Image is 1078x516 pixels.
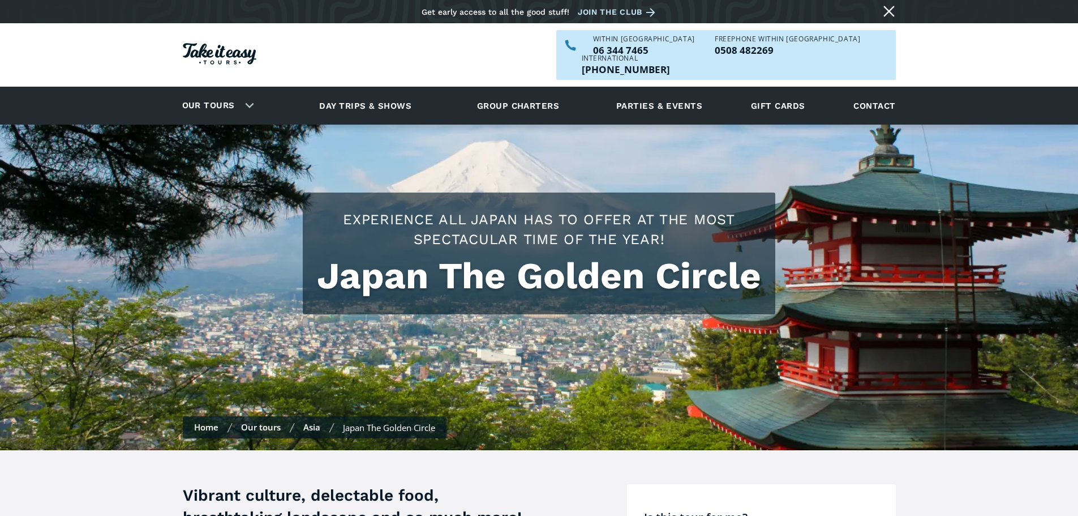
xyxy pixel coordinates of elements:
[314,255,764,297] h1: Japan The Golden Circle
[314,210,764,249] h2: Experience all Japan has to offer at the most spectacular time of the year!
[422,7,569,16] div: Get early access to all the good stuff!
[169,90,263,121] div: Our tours
[582,55,670,62] div: International
[305,90,426,121] a: Day trips & shows
[174,92,243,119] a: Our tours
[848,90,901,121] a: Contact
[715,45,860,55] a: Call us freephone within NZ on 0508482269
[593,45,695,55] p: 06 344 7465
[593,36,695,42] div: WITHIN [GEOGRAPHIC_DATA]
[303,421,320,433] a: Asia
[194,421,218,433] a: Home
[183,43,256,65] img: Take it easy Tours logo
[241,421,281,433] a: Our tours
[715,36,860,42] div: Freephone WITHIN [GEOGRAPHIC_DATA]
[880,2,898,20] a: Close message
[343,422,435,433] div: Japan The Golden Circle
[593,45,695,55] a: Call us within NZ on 063447465
[463,90,573,121] a: Group charters
[582,65,670,74] p: [PHONE_NUMBER]
[582,65,670,74] a: Call us outside of NZ on +6463447465
[183,37,256,73] a: Homepage
[715,45,860,55] p: 0508 482269
[578,5,659,19] a: Join the club
[183,416,446,438] nav: Breadcrumbs
[745,90,811,121] a: Gift cards
[611,90,708,121] a: Parties & events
